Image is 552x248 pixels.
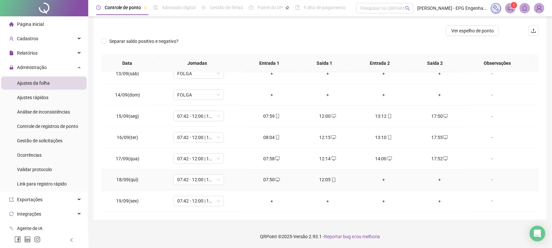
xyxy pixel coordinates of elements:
[361,155,406,162] div: 14:00
[473,70,511,77] div: -
[249,70,294,77] div: +
[305,70,351,77] div: +
[144,6,147,10] span: pushpin
[473,134,511,141] div: -
[96,5,101,10] span: clock-circle
[17,138,62,143] span: Gestão de solicitações
[177,69,220,79] span: FOLGA
[294,234,308,239] span: Versão
[17,181,67,186] span: Link para registro rápido
[249,155,294,162] div: 07:58
[9,36,14,41] span: user-add
[34,236,41,243] span: instagram
[331,135,336,140] span: desktop
[417,113,462,120] div: 17:50
[305,113,351,120] div: 12:00
[443,114,448,118] span: desktop
[275,114,280,118] span: mobile
[88,225,552,248] footer: QRPoint © 2025 - 2.93.1 -
[295,5,300,10] span: book
[249,198,294,205] div: +
[275,178,280,182] span: desktop
[361,91,406,98] div: +
[361,134,406,141] div: 13:10
[417,134,462,141] div: 17:55
[17,65,47,70] span: Administração
[473,176,511,184] div: -
[101,54,153,72] th: Data
[116,114,139,119] span: 15/09(seg)
[249,176,294,184] div: 07:50
[387,114,392,118] span: mobile
[361,176,406,184] div: +
[443,135,448,140] span: desktop
[530,226,545,241] div: Open Intercom Messenger
[508,5,513,11] span: notification
[17,80,50,86] span: Ajustes da folha
[417,155,462,162] div: 17:52
[405,6,410,11] span: search
[513,3,515,8] span: 1
[69,238,74,242] span: left
[153,5,158,10] span: file-done
[17,197,43,202] span: Exportações
[115,92,140,97] span: 14/09(dom)
[17,95,48,100] span: Ajustes rápidos
[14,236,21,243] span: facebook
[17,226,43,231] span: Agente de IA
[153,54,242,72] th: Jornadas
[107,38,181,45] span: Separar saldo positivo e negativo?
[177,133,220,142] span: 07:42 - 12:00 | 13:30 - 18:00
[305,155,351,162] div: 12:14
[116,156,139,161] span: 17/09(qua)
[17,22,44,27] span: Página inicial
[249,91,294,98] div: +
[249,134,294,141] div: 08:04
[473,113,511,120] div: -
[531,28,536,33] span: upload
[331,156,336,161] span: desktop
[417,70,462,77] div: +
[242,54,297,72] th: Entrada 1
[257,5,283,10] span: Painel do DP
[305,198,351,205] div: +
[297,54,352,72] th: Saída 1
[361,198,406,205] div: +
[304,5,346,10] span: Folha de pagamento
[177,196,220,206] span: 07:42 - 12:00 | 13:30 - 18:00
[17,152,42,158] span: Ocorrências
[210,5,243,10] span: Gestão de férias
[492,5,500,12] img: sparkle-icon.fc2bf0ac1784a2077858766a79e2daf3.svg
[17,50,38,56] span: Relatórios
[462,54,533,72] th: Observações
[473,155,511,162] div: -
[522,5,528,11] span: bell
[116,71,139,76] span: 13/09(sáb)
[407,54,463,72] th: Saída 2
[116,177,138,183] span: 18/09(qui)
[417,198,462,205] div: +
[305,134,351,141] div: 12:15
[324,234,380,239] span: Reportar bug e/ou melhoria
[249,113,294,120] div: 07:59
[361,70,406,77] div: +
[17,124,78,129] span: Controle de registros de ponto
[417,176,462,184] div: +
[17,167,52,172] span: Validar protocolo
[117,135,138,140] span: 16/09(ter)
[352,54,407,72] th: Entrada 2
[162,5,196,10] span: Admissão digital
[17,109,70,115] span: Análise de inconsistências
[331,178,336,182] span: mobile
[17,36,38,41] span: Cadastros
[17,211,41,217] span: Integrações
[417,91,462,98] div: +
[361,113,406,120] div: 13:12
[473,198,511,205] div: -
[534,3,544,13] img: 85753
[387,156,392,161] span: desktop
[285,6,289,10] span: pushpin
[451,27,494,34] span: Ver espelho de ponto
[387,135,392,140] span: mobile
[249,5,253,10] span: dashboard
